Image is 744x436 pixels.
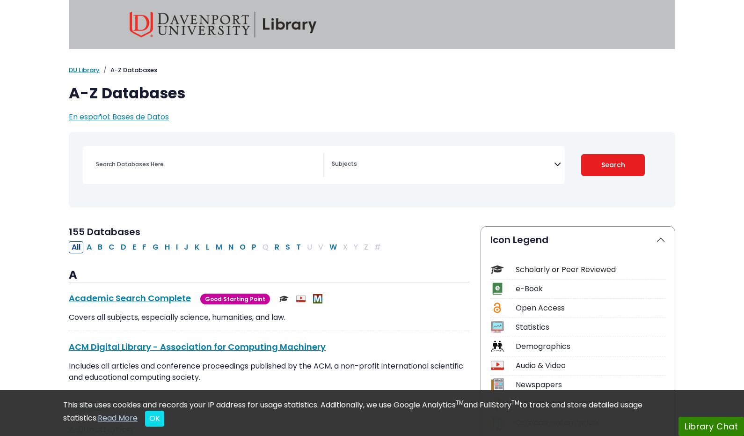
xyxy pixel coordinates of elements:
button: Filter Results K [192,241,203,253]
div: Alpha-list to filter by first letter of database name [69,241,385,252]
button: Filter Results I [173,241,181,253]
button: Filter Results A [84,241,95,253]
button: Filter Results H [162,241,173,253]
a: En español: Bases de Datos [69,111,169,122]
textarea: Search [332,161,554,169]
button: Filter Results P [249,241,259,253]
li: A-Z Databases [100,66,157,75]
button: Filter Results D [118,241,129,253]
div: This site uses cookies and records your IP address for usage statistics. Additionally, we use Goo... [63,399,681,427]
a: DU Library [69,66,100,74]
div: Audio & Video [516,360,665,371]
button: Filter Results J [181,241,191,253]
button: Filter Results L [203,241,212,253]
div: Open Access [516,303,665,314]
img: Icon Audio & Video [491,359,503,372]
sup: TM [456,399,464,406]
img: Scholarly or Peer Reviewed [279,294,289,303]
div: Newspapers [516,379,665,391]
button: Filter Results C [106,241,117,253]
button: Filter Results S [283,241,293,253]
input: Search database by title or keyword [90,157,323,171]
button: All [69,241,83,253]
button: Close [145,411,164,427]
span: Good Starting Point [200,294,270,304]
div: e-Book [516,283,665,295]
img: Icon Newspapers [491,378,503,391]
button: Filter Results M [213,241,225,253]
div: Demographics [516,341,665,352]
img: MeL (Michigan electronic Library) [313,294,322,303]
img: Icon Statistics [491,321,503,333]
button: Filter Results O [237,241,248,253]
p: Covers all subjects, especially science, humanities, and law. [69,312,469,323]
button: Submit for Search Results [581,154,645,176]
sup: TM [511,399,519,406]
img: Audio & Video [296,294,306,303]
img: Icon Scholarly or Peer Reviewed [491,263,503,276]
button: Filter Results R [272,241,282,253]
button: Library Chat [678,417,744,436]
button: Icon Legend [481,227,675,253]
h1: A-Z Databases [69,84,675,102]
button: Filter Results B [95,241,105,253]
img: Davenport University Library [130,12,317,37]
nav: Search filters [69,132,675,207]
a: Read More [98,413,138,423]
a: ACM Digital Library - Association for Computing Machinery [69,341,326,353]
button: Filter Results F [139,241,149,253]
img: Icon Demographics [491,340,503,353]
p: Includes all articles and conference proceedings published by the ACM, a non-profit international... [69,361,469,394]
nav: breadcrumb [69,66,675,75]
span: 155 Databases [69,225,140,238]
a: Academic Search Complete [69,292,191,304]
img: Icon Open Access [491,302,503,314]
div: Scholarly or Peer Reviewed [516,264,665,275]
div: Statistics [516,322,665,333]
h3: A [69,268,469,282]
button: Filter Results N [226,241,236,253]
button: Filter Results T [293,241,304,253]
button: Filter Results E [130,241,139,253]
button: Filter Results W [327,241,340,253]
button: Filter Results G [150,241,161,253]
img: Icon e-Book [491,282,503,295]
